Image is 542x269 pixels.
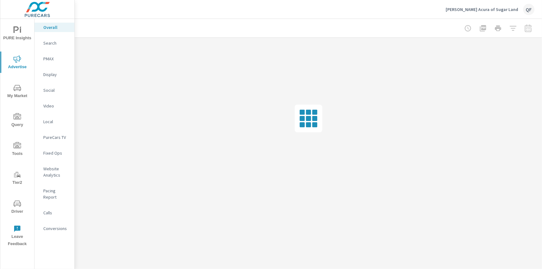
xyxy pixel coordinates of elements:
span: Tier2 [2,171,32,186]
p: [PERSON_NAME] Acura of Sugar Land [446,7,518,12]
p: Video [43,103,69,109]
p: Overall [43,24,69,30]
div: Calls [35,208,74,217]
p: Calls [43,210,69,216]
div: nav menu [0,19,34,250]
p: Search [43,40,69,46]
span: Advertise [2,55,32,71]
p: Conversions [43,225,69,232]
span: Tools [2,142,32,157]
div: Pacing Report [35,186,74,202]
span: Query [2,113,32,129]
div: Search [35,38,74,48]
span: PURE Insights [2,26,32,42]
div: Conversions [35,224,74,233]
div: Overall [35,23,74,32]
div: Display [35,70,74,79]
span: My Market [2,84,32,100]
div: Website Analytics [35,164,74,180]
p: Fixed Ops [43,150,69,156]
div: QF [523,4,534,15]
p: Local [43,118,69,125]
p: Website Analytics [43,166,69,178]
span: Leave Feedback [2,225,32,248]
span: Driver [2,200,32,215]
div: PureCars TV [35,133,74,142]
p: Social [43,87,69,93]
div: Fixed Ops [35,148,74,158]
div: Local [35,117,74,126]
p: PureCars TV [43,134,69,140]
p: Pacing Report [43,188,69,200]
p: PMAX [43,56,69,62]
div: Social [35,85,74,95]
p: Display [43,71,69,78]
div: PMAX [35,54,74,63]
div: Video [35,101,74,111]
